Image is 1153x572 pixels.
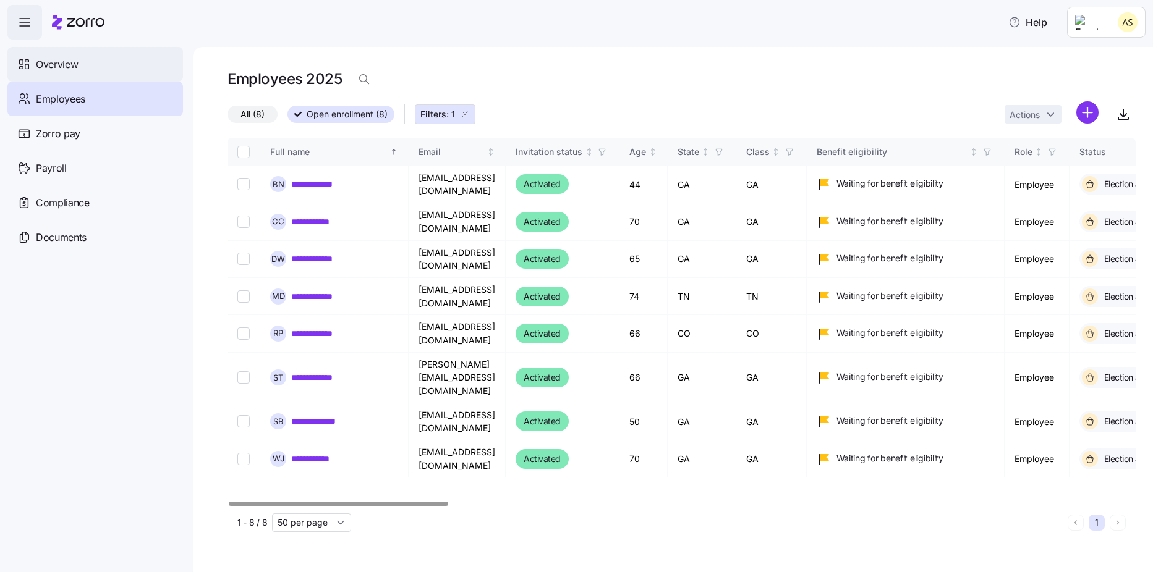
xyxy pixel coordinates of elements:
span: All (8) [240,106,265,122]
span: S T [273,374,283,382]
span: Employees [36,91,85,107]
img: 25966653fc60c1c706604e5d62ac2791 [1118,12,1138,32]
th: Benefit eligibilityNot sorted [807,138,1005,166]
input: Select record 2 [237,216,250,228]
svg: add icon [1076,101,1099,124]
td: [EMAIL_ADDRESS][DOMAIN_NAME] [409,403,506,440]
span: Activated [524,289,561,304]
span: D W [271,255,285,263]
h1: Employees 2025 [228,69,342,88]
td: GA [668,166,736,203]
td: GA [668,353,736,403]
input: Select all records [237,146,250,158]
div: Not sorted [772,148,780,156]
div: Not sorted [585,148,594,156]
span: W J [273,455,284,463]
td: Employee [1005,203,1070,240]
div: Not sorted [649,148,657,156]
span: C C [272,217,284,225]
span: R P [273,329,283,337]
span: Help [1008,15,1047,30]
div: Not sorted [701,148,710,156]
td: [EMAIL_ADDRESS][DOMAIN_NAME] [409,241,506,278]
a: Compliance [7,185,183,220]
span: Documents [36,230,87,245]
td: Employee [1005,315,1070,352]
td: GA [668,241,736,278]
td: 70 [619,440,668,477]
th: Invitation statusNot sorted [506,138,619,166]
span: Waiting for benefit eligibility [836,327,943,339]
td: TN [736,278,807,315]
td: GA [668,203,736,240]
span: Zorro pay [36,126,80,141]
span: Activated [524,251,561,266]
input: Select record 1 [237,178,250,190]
a: Zorro pay [7,116,183,151]
span: Waiting for benefit eligibility [836,414,943,427]
span: Activated [524,414,561,429]
input: Select record 6 [237,371,250,384]
div: Class [746,145,770,159]
td: [PERSON_NAME][EMAIL_ADDRESS][DOMAIN_NAME] [409,353,506,403]
div: Full name [270,145,388,159]
span: Waiting for benefit eligibility [836,252,943,264]
span: Waiting for benefit eligibility [836,371,943,383]
td: [EMAIL_ADDRESS][DOMAIN_NAME] [409,278,506,315]
span: 1 - 8 / 8 [237,516,267,529]
input: Select record 5 [237,327,250,340]
a: Employees [7,82,183,116]
td: [EMAIL_ADDRESS][DOMAIN_NAME] [409,203,506,240]
div: Not sorted [487,148,495,156]
th: RoleNot sorted [1005,138,1070,166]
span: Payroll [36,161,67,176]
div: Invitation status [516,145,582,159]
td: Employee [1005,166,1070,203]
td: GA [736,403,807,440]
span: Waiting for benefit eligibility [836,290,943,302]
td: TN [668,278,736,315]
td: Employee [1005,353,1070,403]
div: Age [629,145,646,159]
td: Employee [1005,403,1070,440]
td: 44 [619,166,668,203]
span: Waiting for benefit eligibility [836,452,943,465]
td: 65 [619,241,668,278]
span: Activated [524,326,561,341]
td: GA [736,166,807,203]
span: Waiting for benefit eligibility [836,215,943,227]
input: Select record 3 [237,253,250,265]
span: Activated [524,452,561,466]
td: GA [668,403,736,440]
td: 66 [619,315,668,352]
th: StateNot sorted [668,138,736,166]
span: M D [272,292,285,300]
td: CO [668,315,736,352]
td: 74 [619,278,668,315]
div: Sorted ascending [389,148,398,156]
button: Next page [1110,515,1126,531]
span: S B [273,418,284,426]
div: Role [1015,145,1032,159]
th: ClassNot sorted [736,138,807,166]
span: Actions [1010,111,1040,119]
div: Email [419,145,485,159]
div: Not sorted [1034,148,1043,156]
td: CO [736,315,807,352]
span: Activated [524,214,561,229]
button: Help [998,10,1057,35]
span: Compliance [36,195,90,211]
span: Filters: 1 [420,108,455,120]
td: 70 [619,203,668,240]
input: Select record 7 [237,415,250,427]
td: GA [736,440,807,477]
span: Waiting for benefit eligibility [836,177,943,190]
div: Benefit eligibility [817,145,968,159]
a: Payroll [7,151,183,185]
div: Not sorted [969,148,978,156]
td: [EMAIL_ADDRESS][DOMAIN_NAME] [409,166,506,203]
td: Employee [1005,241,1070,278]
td: Employee [1005,278,1070,315]
td: 50 [619,403,668,440]
a: Overview [7,47,183,82]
